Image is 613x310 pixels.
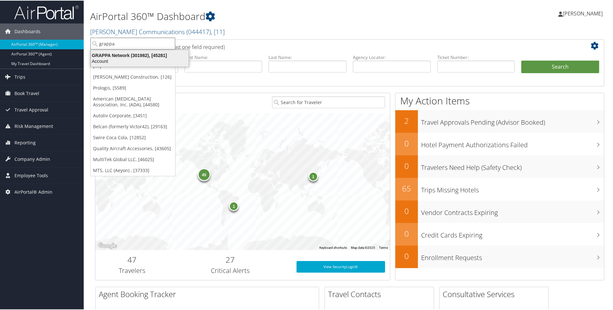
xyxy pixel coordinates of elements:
[395,115,418,126] h2: 2
[395,182,418,193] h2: 65
[100,254,164,265] h2: 47
[443,288,548,299] h2: Consultative Services
[563,9,603,16] span: [PERSON_NAME]
[421,114,604,126] h3: Travel Approvals Pending (Advisor Booked)
[421,249,604,262] h3: Enrollment Requests
[14,167,48,183] span: Employee Tools
[14,23,41,39] span: Dashboards
[395,250,418,261] h2: 0
[14,118,53,134] span: Risk Management
[186,27,211,35] span: ( 044417 )
[395,132,604,155] a: 0Hotel Payment Authorizations Failed
[90,71,175,82] a: [PERSON_NAME] Construction, [126]
[437,53,515,60] label: Ticket Number:
[14,4,79,19] img: airportal-logo.png
[351,245,375,249] span: Map data ©2025
[14,68,25,84] span: Trips
[272,96,385,108] input: Search for Traveler
[90,153,175,164] a: MultiTek Global LLC, [46025]
[87,52,193,58] div: GRAPPA Network (301982), [45281]
[90,110,175,121] a: Autoliv Corporate, [3451]
[229,201,239,210] div: 1
[163,43,225,50] span: (at least one field required)
[14,101,48,117] span: Travel Approval
[97,241,118,249] img: Google
[395,228,418,238] h2: 0
[100,266,164,275] h3: Travelers
[99,288,319,299] h2: Agent Booking Tracker
[14,183,52,199] span: AirPortal® Admin
[421,137,604,149] h3: Hotel Payment Authorizations Failed
[90,9,436,23] h1: AirPortal 360™ Dashboard
[198,168,211,180] div: 45
[97,241,118,249] a: Open this area in Google Maps (opens a new window)
[395,137,418,148] h2: 0
[14,85,39,101] span: Book Travel
[395,93,604,107] h1: My Action Items
[14,150,50,167] span: Company Admin
[353,53,431,60] label: Agency Locator:
[395,155,604,177] a: 0Travelers Need Help (Safety Check)
[395,245,604,267] a: 0Enrollment Requests
[90,93,175,110] a: American [MEDICAL_DATA] Association, Inc. (ADA), [44580]
[211,27,225,35] span: , [ 11 ]
[421,227,604,239] h3: Credit Cards Expiring
[14,134,36,150] span: Reporting
[184,53,262,60] label: First Name:
[90,37,175,49] input: Search Accounts
[395,160,418,171] h2: 0
[421,159,604,171] h3: Travelers Need Help (Safety Check)
[421,182,604,194] h3: Trips Missing Hotels
[395,200,604,222] a: 0Vendor Contracts Expiring
[100,40,557,51] h2: Airtinerary Lookup
[90,131,175,142] a: Swire Coca Cola, [12852]
[90,27,225,35] a: [PERSON_NAME] Communications
[308,171,318,181] div: 1
[174,254,287,265] h2: 27
[421,204,604,217] h3: Vendor Contracts Expiring
[174,266,287,275] h3: Critical Alerts
[90,142,175,153] a: Quality Aircraft Accessories, [43605]
[395,177,604,200] a: 65Trips Missing Hotels
[87,58,193,63] div: Account
[328,288,434,299] h2: Travel Contacts
[379,245,388,249] a: Terms (opens in new tab)
[297,260,385,272] a: View SecurityLogic®
[269,53,346,60] label: Last Name:
[395,222,604,245] a: 0Credit Cards Expiring
[319,245,347,249] button: Keyboard shortcuts
[395,205,418,216] h2: 0
[90,82,175,93] a: Prologis, [5589]
[558,3,609,23] a: [PERSON_NAME]
[90,164,175,175] a: MTS, LLC (Aeyon) , [37333]
[90,121,175,131] a: Belcan (formerly Victor42), [29163]
[521,60,599,73] button: Search
[395,110,604,132] a: 2Travel Approvals Pending (Advisor Booked)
